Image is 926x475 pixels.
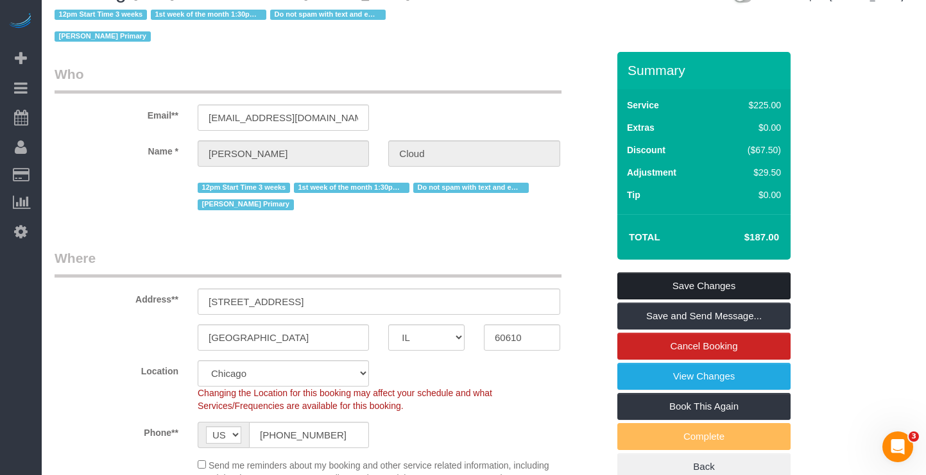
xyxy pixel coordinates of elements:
[198,199,294,210] span: [PERSON_NAME] Primary
[55,249,562,278] legend: Where
[909,431,919,442] span: 3
[617,393,791,420] a: Book This Again
[8,13,33,31] img: Automaid Logo
[294,183,409,193] span: 1st week of the month 1:30pm start time
[721,144,781,156] div: ($67.50)
[617,333,791,360] a: Cancel Booking
[627,121,655,134] label: Extras
[55,31,151,42] span: [PERSON_NAME] Primary
[629,231,660,242] strong: Total
[484,324,560,351] input: Zip Code**
[413,183,529,193] span: Do not spam with text and email!
[627,166,676,179] label: Adjustment
[45,140,188,158] label: Name *
[151,10,266,20] span: 1st week of the month 1:30pm start time
[198,388,492,411] span: Changing the Location for this booking may affect your schedule and what Services/Frequencies are...
[627,144,665,156] label: Discount
[270,10,386,20] span: Do not spam with text and email!
[55,65,562,94] legend: Who
[721,166,781,179] div: $29.50
[45,360,188,378] label: Location
[882,431,913,462] iframe: Intercom live chat
[198,140,369,167] input: First Name**
[628,63,784,78] h3: Summary
[627,99,659,112] label: Service
[706,232,779,243] h4: $187.00
[388,140,560,167] input: Last Name*
[617,303,791,329] a: Save and Send Message...
[198,183,290,193] span: 12pm Start Time 3 weeks
[721,188,781,201] div: $0.00
[721,99,781,112] div: $225.00
[627,188,640,201] label: Tip
[617,363,791,390] a: View Changes
[721,121,781,134] div: $0.00
[55,10,147,20] span: 12pm Start Time 3 weeks
[617,272,791,299] a: Save Changes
